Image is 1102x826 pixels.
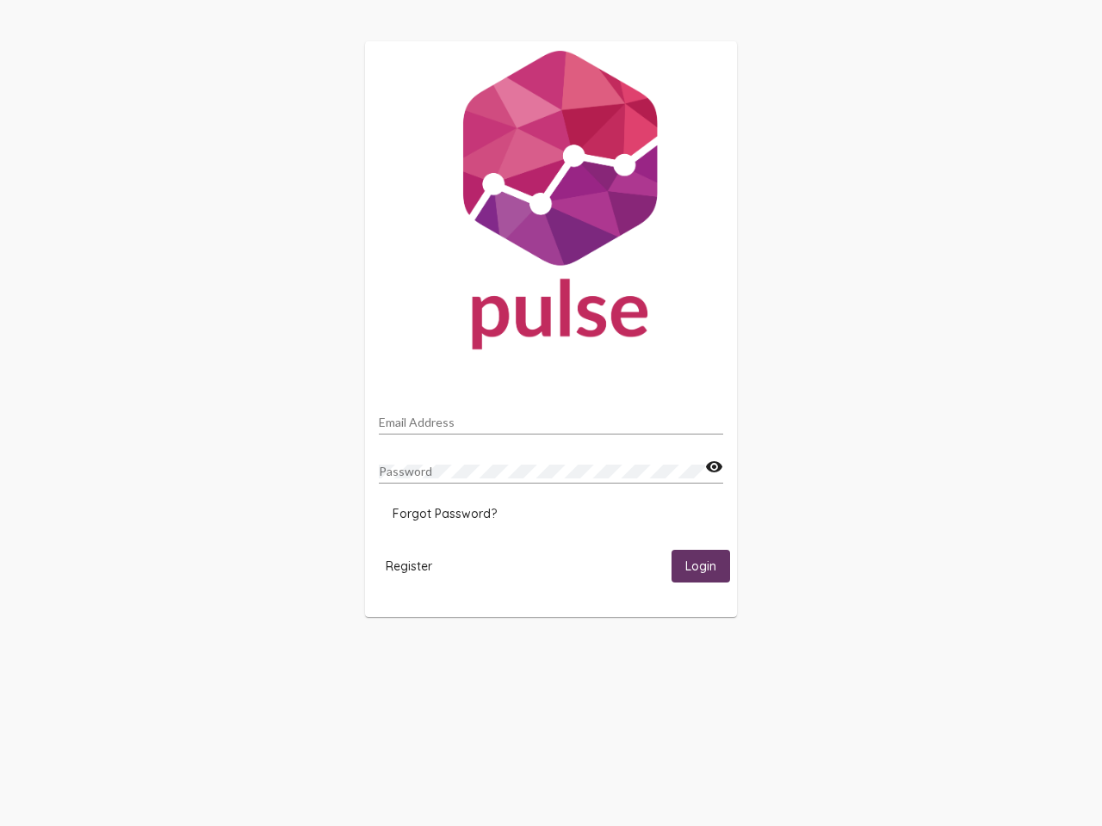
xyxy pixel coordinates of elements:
[685,559,716,575] span: Login
[372,550,446,582] button: Register
[365,41,737,367] img: Pulse For Good Logo
[672,550,730,582] button: Login
[379,498,511,529] button: Forgot Password?
[393,506,497,521] span: Forgot Password?
[386,558,432,574] span: Register
[705,457,723,478] mat-icon: visibility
